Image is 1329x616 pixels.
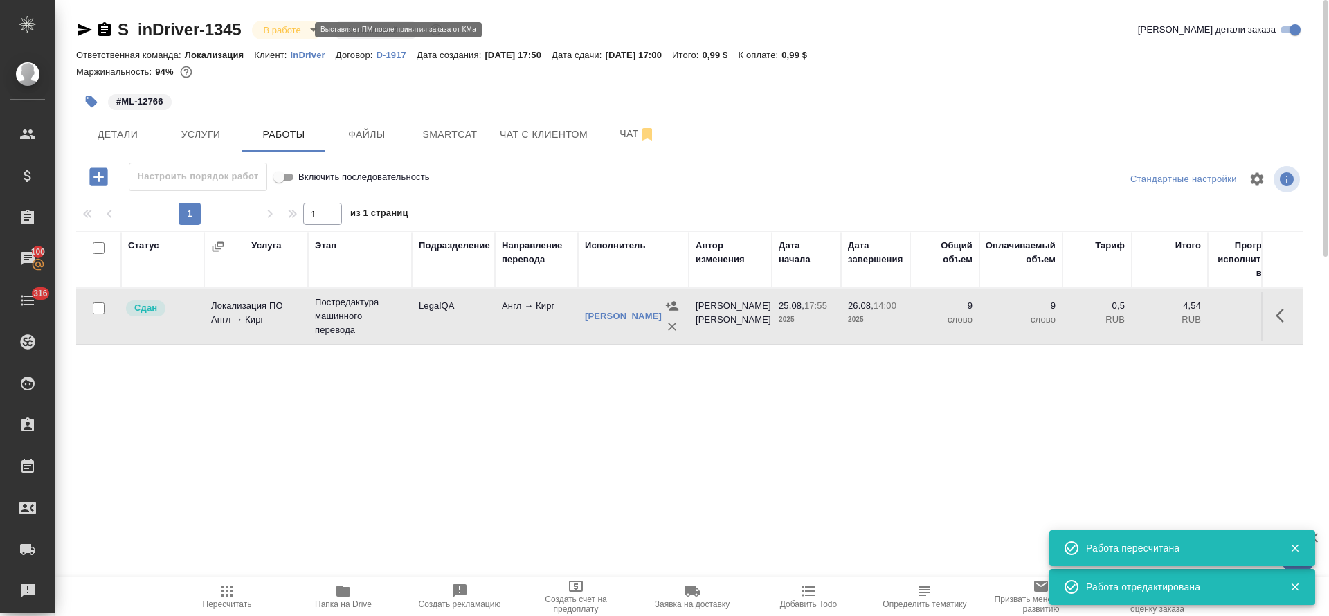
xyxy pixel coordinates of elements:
[639,126,656,143] svg: Отписаться
[417,126,483,143] span: Smartcat
[168,126,234,143] span: Услуги
[336,50,377,60] p: Договор:
[779,300,804,311] p: 25.08,
[118,20,241,39] a: S_inDriver-1345
[585,239,646,253] div: Исполнитель
[662,316,682,337] button: Удалить
[1267,299,1301,332] button: Здесь прячутся важные кнопки
[340,24,402,36] button: Нормальный
[76,66,155,77] p: Маржинальность:
[502,239,571,266] div: Направление перевода
[738,50,781,60] p: К оплате:
[412,292,495,341] td: LegalQA
[779,313,834,327] p: 2025
[80,163,118,191] button: Добавить работу
[76,50,185,60] p: Ответственная команда:
[696,239,765,266] div: Автор изменения
[3,283,52,318] a: 316
[848,300,874,311] p: 26.08,
[291,48,336,60] a: inDriver
[298,170,430,184] span: Включить последовательность
[377,48,417,60] a: D-1917
[495,292,578,341] td: Англ → Кирг
[848,313,903,327] p: 2025
[76,21,93,38] button: Скопировать ссылку для ЯМессенджера
[125,299,197,318] div: Менеджер проверил работу исполнителя, передает ее на следующий этап
[134,301,157,315] p: Сдан
[107,95,173,107] span: ML-12766
[1281,542,1309,554] button: Закрыть
[1086,541,1269,555] div: Работа пересчитана
[1215,239,1277,280] div: Прогресс исполнителя в SC
[334,126,400,143] span: Файлы
[917,239,973,266] div: Общий объем
[986,313,1056,327] p: слово
[585,311,662,321] a: [PERSON_NAME]
[1274,166,1303,192] span: Посмотреть информацию
[419,239,490,253] div: Подразделение
[867,577,983,616] button: Чтобы определение сработало, загрузи исходные файлы на странице "файлы" и привяжи проект в SmartCat
[315,296,405,337] p: Постредактура машинного перевода
[128,239,159,253] div: Статус
[874,300,896,311] p: 14:00
[1281,581,1309,593] button: Закрыть
[377,50,417,60] p: D-1917
[96,21,113,38] button: Скопировать ссылку
[804,300,827,311] p: 17:55
[259,24,305,36] button: В работе
[672,50,702,60] p: Итого:
[417,50,485,60] p: Дата создания:
[1127,169,1240,190] div: split button
[1139,313,1201,327] p: RUB
[779,239,834,266] div: Дата начала
[604,125,671,143] span: Чат
[848,239,903,266] div: Дата завершения
[605,50,672,60] p: [DATE] 17:00
[23,245,54,259] span: 100
[177,63,195,81] button: 4.54 RUB;
[552,50,605,60] p: Дата сдачи:
[333,21,419,39] div: В работе
[781,50,817,60] p: 0,99 $
[251,126,317,143] span: Работы
[251,239,281,253] div: Услуга
[1069,313,1125,327] p: RUB
[84,126,151,143] span: Детали
[689,292,772,341] td: [PERSON_NAME] [PERSON_NAME]
[3,242,52,276] a: 100
[1240,163,1274,196] span: Настроить таблицу
[1138,23,1276,37] span: [PERSON_NAME] детали заказа
[76,87,107,117] button: Добавить тэг
[185,50,255,60] p: Локализация
[917,299,973,313] p: 9
[291,50,336,60] p: inDriver
[254,50,290,60] p: Клиент:
[116,95,163,109] p: #ML-12766
[662,296,682,316] button: Назначить
[252,21,321,39] div: В работе
[1095,239,1125,253] div: Тариф
[986,239,1056,266] div: Оплачиваемый объем
[1069,299,1125,313] p: 0,5
[1139,299,1201,313] p: 4,54
[703,50,739,60] p: 0,99 $
[315,239,336,253] div: Этап
[25,287,56,300] span: 316
[500,126,588,143] span: Чат с клиентом
[1175,239,1201,253] div: Итого
[204,292,308,341] td: Локализация ПО Англ → Кирг
[986,299,1056,313] p: 9
[1086,580,1269,594] div: Работа отредактирована
[350,205,408,225] span: из 1 страниц
[917,313,973,327] p: слово
[427,21,445,39] button: Доп статусы указывают на важность/срочность заказа
[211,239,225,253] button: Сгруппировать
[485,50,552,60] p: [DATE] 17:50
[155,66,177,77] p: 94%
